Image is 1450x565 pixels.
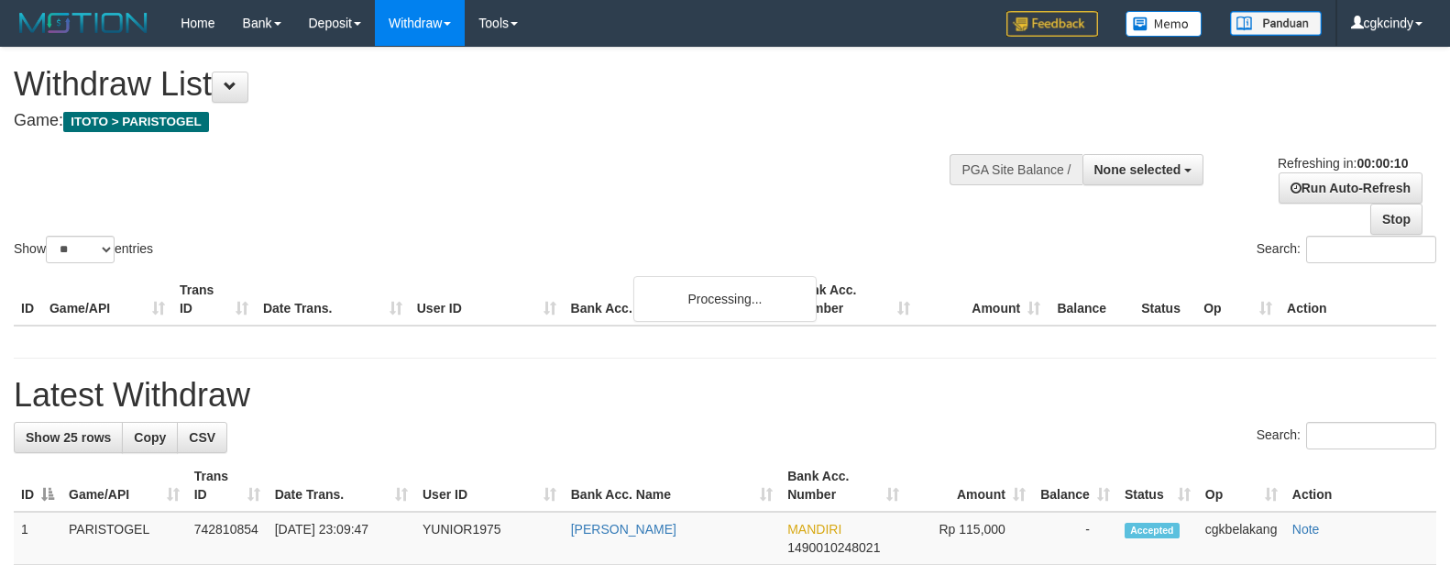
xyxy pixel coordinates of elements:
span: Accepted [1125,523,1180,538]
th: Op: activate to sort column ascending [1198,460,1285,512]
th: Bank Acc. Name [564,273,788,326]
td: PARISTOGEL [61,512,187,565]
th: Action [1285,460,1436,512]
th: Game/API [42,273,172,326]
th: Date Trans.: activate to sort column ascending [268,460,415,512]
th: Amount: activate to sort column ascending [906,460,1033,512]
th: Trans ID: activate to sort column ascending [187,460,268,512]
a: [PERSON_NAME] [571,522,676,537]
th: Bank Acc. Number [787,273,917,326]
strong: 00:00:10 [1357,156,1408,171]
th: Bank Acc. Number: activate to sort column ascending [780,460,906,512]
a: Run Auto-Refresh [1279,172,1423,204]
span: ITOTO > PARISTOGEL [63,112,209,132]
th: Trans ID [172,273,256,326]
th: Status: activate to sort column ascending [1117,460,1198,512]
td: [DATE] 23:09:47 [268,512,415,565]
span: MANDIRI [787,522,841,537]
span: None selected [1094,162,1181,177]
td: cgkbelakang [1198,512,1285,565]
th: Op [1196,273,1280,326]
div: PGA Site Balance / [950,154,1082,185]
a: CSV [177,422,227,453]
th: Bank Acc. Name: activate to sort column ascending [564,460,780,512]
td: 742810854 [187,512,268,565]
th: Status [1134,273,1196,326]
th: Amount [917,273,1048,326]
img: MOTION_logo.png [14,9,153,37]
button: None selected [1082,154,1204,185]
th: User ID: activate to sort column ascending [415,460,564,512]
h4: Game: [14,112,949,130]
th: Balance [1048,273,1134,326]
select: Showentries [46,236,115,263]
td: YUNIOR1975 [415,512,564,565]
span: Show 25 rows [26,430,111,445]
img: Feedback.jpg [1006,11,1098,37]
a: Note [1292,522,1320,537]
input: Search: [1306,422,1436,449]
h1: Withdraw List [14,66,949,103]
th: ID: activate to sort column descending [14,460,61,512]
div: Processing... [633,276,817,322]
span: Copy [134,430,166,445]
span: Copy 1490010248021 to clipboard [787,540,880,555]
th: User ID [410,273,564,326]
th: Balance: activate to sort column ascending [1033,460,1117,512]
th: Action [1280,273,1436,326]
img: Button%20Memo.svg [1126,11,1203,37]
th: Date Trans. [256,273,410,326]
td: - [1033,512,1117,565]
label: Show entries [14,236,153,263]
h1: Latest Withdraw [14,377,1436,414]
td: 1 [14,512,61,565]
input: Search: [1306,236,1436,263]
a: Show 25 rows [14,422,123,453]
a: Copy [122,422,178,453]
img: panduan.png [1230,11,1322,36]
label: Search: [1257,236,1436,263]
th: ID [14,273,42,326]
th: Game/API: activate to sort column ascending [61,460,187,512]
td: Rp 115,000 [906,512,1033,565]
label: Search: [1257,422,1436,449]
span: CSV [189,430,215,445]
a: Stop [1370,204,1423,235]
span: Refreshing in: [1278,156,1408,171]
